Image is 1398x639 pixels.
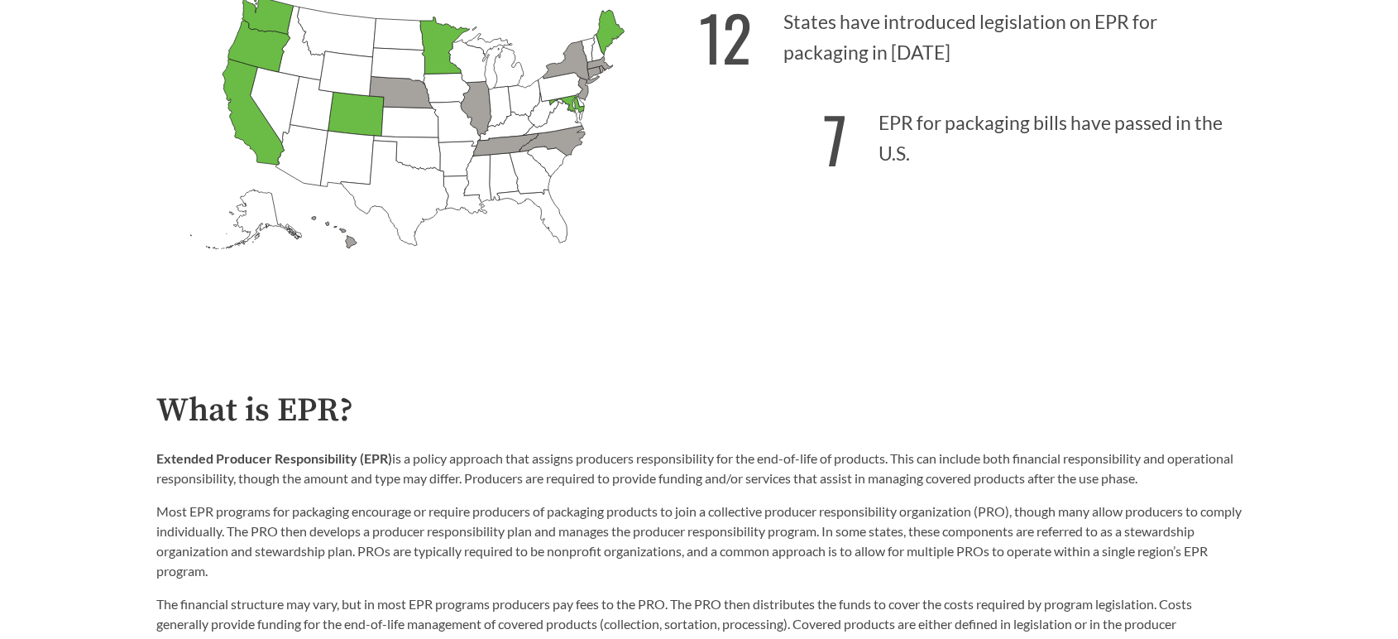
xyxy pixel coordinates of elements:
strong: 7 [823,93,847,185]
p: EPR for packaging bills have passed in the U.S. [699,83,1242,185]
p: Most EPR programs for packaging encourage or require producers of packaging products to join a co... [156,502,1242,581]
h2: What is EPR? [156,392,1242,430]
p: is a policy approach that assigns producers responsibility for the end-of-life of products. This ... [156,449,1242,488]
strong: Extended Producer Responsibility (EPR) [156,450,392,466]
